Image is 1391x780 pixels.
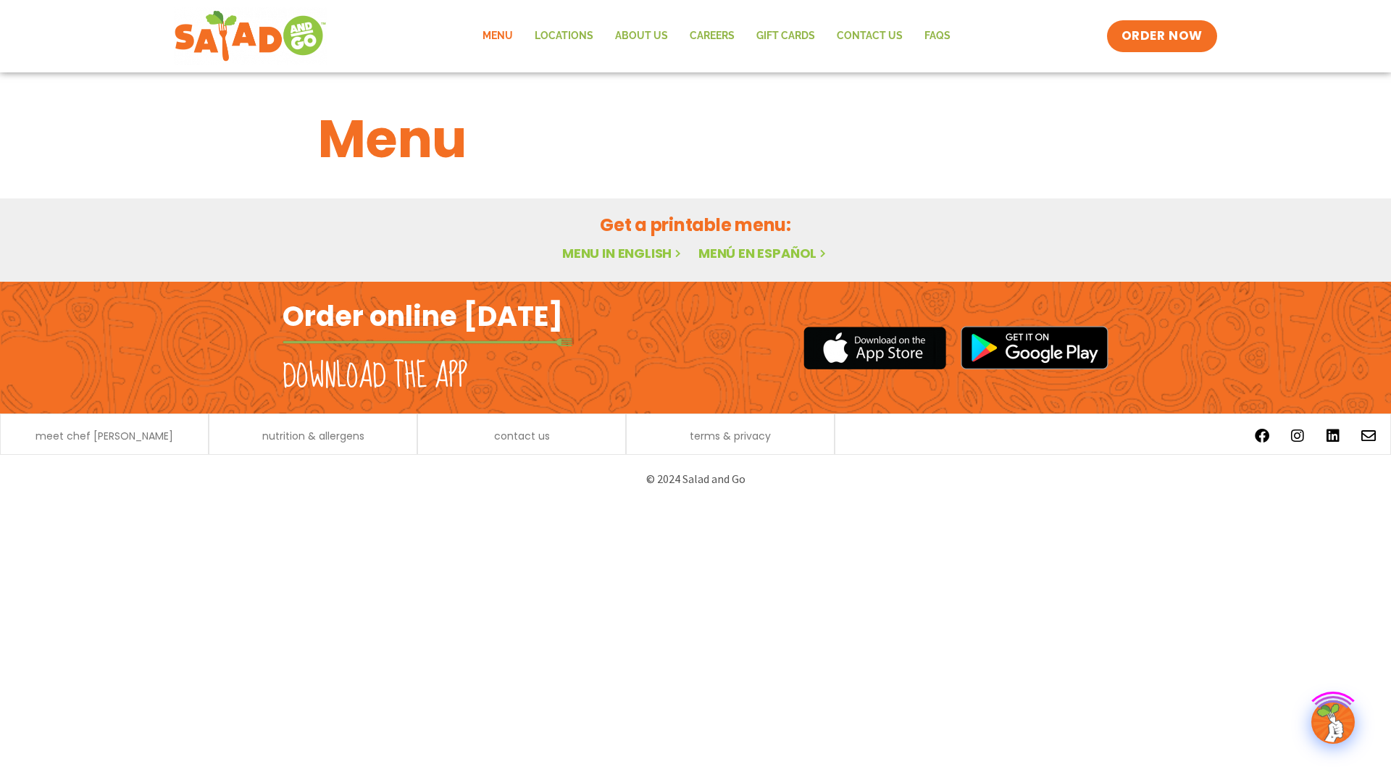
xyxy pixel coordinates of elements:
[35,431,173,441] a: meet chef [PERSON_NAME]
[914,20,961,53] a: FAQs
[690,431,771,441] a: terms & privacy
[283,356,467,397] h2: Download the app
[961,326,1108,369] img: google_play
[1121,28,1203,45] span: ORDER NOW
[524,20,604,53] a: Locations
[283,338,572,346] img: fork
[698,244,829,262] a: Menú en español
[318,100,1073,178] h1: Menu
[318,212,1073,238] h2: Get a printable menu:
[826,20,914,53] a: Contact Us
[1107,20,1217,52] a: ORDER NOW
[174,7,327,65] img: new-SAG-logo-768×292
[562,244,684,262] a: Menu in English
[745,20,826,53] a: GIFT CARDS
[679,20,745,53] a: Careers
[290,469,1101,489] p: © 2024 Salad and Go
[262,431,364,441] a: nutrition & allergens
[472,20,524,53] a: Menu
[803,324,946,372] img: appstore
[494,431,550,441] a: contact us
[283,298,563,334] h2: Order online [DATE]
[604,20,679,53] a: About Us
[472,20,961,53] nav: Menu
